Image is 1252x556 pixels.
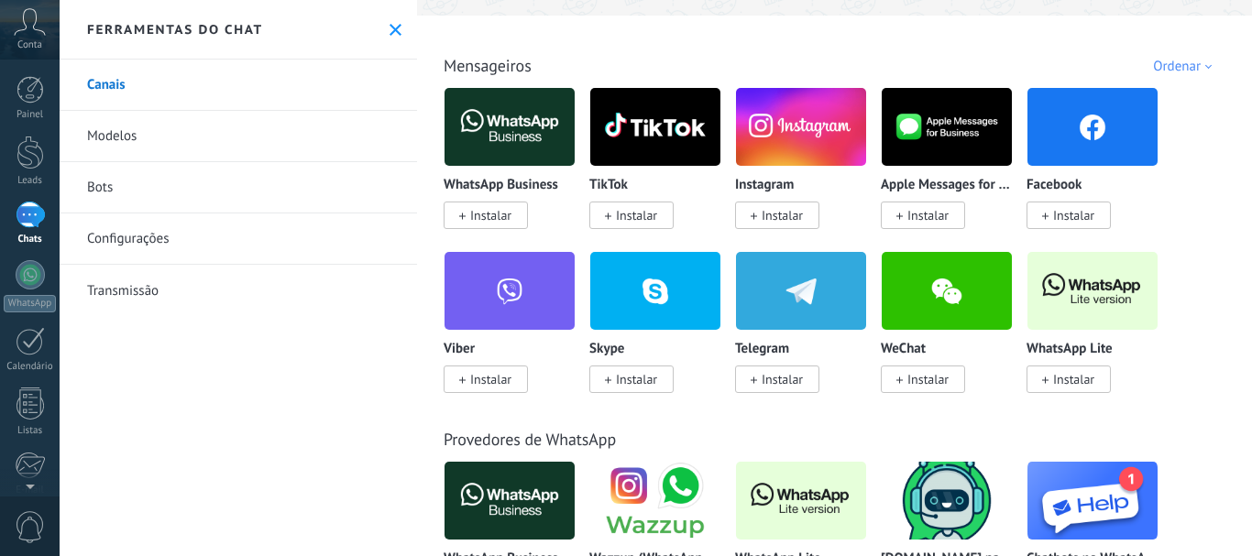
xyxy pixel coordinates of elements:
img: instagram.png [736,82,866,171]
span: Instalar [762,207,803,223]
div: Facebook [1027,87,1172,251]
p: Apple Messages for Business [881,178,1013,193]
div: WhatsApp Business [444,87,589,251]
p: Viber [444,342,475,357]
p: WhatsApp Business [444,178,558,193]
p: TikTok [589,178,628,193]
span: Instalar [907,371,949,387]
span: Instalar [616,371,657,387]
p: Facebook [1027,178,1082,193]
div: Telegram [735,251,881,415]
div: Leads [4,175,57,187]
img: logo_main.png [736,456,866,545]
img: logo_main.png [445,82,575,171]
div: Apple Messages for Business [881,87,1027,251]
div: Skype [589,251,735,415]
span: Instalar [1053,207,1094,223]
a: Transmissão [60,265,417,316]
a: Configurações [60,213,417,265]
span: Instalar [762,371,803,387]
p: WeChat [881,342,926,357]
img: logo_main.png [590,82,720,171]
img: telegram.png [736,246,866,335]
img: facebook.png [1027,82,1158,171]
img: logo_main.png [445,456,575,545]
div: Listas [4,425,57,437]
p: WhatsApp Lite [1027,342,1113,357]
p: Instagram [735,178,794,193]
span: Conta [17,39,42,51]
a: Canais [60,60,417,111]
img: viber.png [445,246,575,335]
div: Calendário [4,361,57,373]
div: Ordenar [1153,58,1218,75]
div: Instagram [735,87,881,251]
img: wechat.png [882,246,1012,335]
a: Provedores de WhatsApp [444,429,616,450]
p: Telegram [735,342,789,357]
div: Painel [4,109,57,121]
span: Instalar [616,207,657,223]
span: Instalar [470,207,511,223]
a: Bots [60,162,417,213]
div: WhatsApp Lite [1027,251,1172,415]
span: Instalar [1053,371,1094,387]
a: Modelos [60,111,417,162]
h2: Ferramentas do chat [87,21,263,38]
img: skype.png [590,246,720,335]
img: logo_main.png [882,82,1012,171]
img: logo_main.png [1027,246,1158,335]
div: TikTok [589,87,735,251]
div: Viber [444,251,589,415]
img: logo_main.png [1027,456,1158,545]
div: WhatsApp [4,295,56,312]
img: logo_main.png [590,456,720,545]
span: Instalar [470,371,511,387]
div: WeChat [881,251,1027,415]
div: Chats [4,234,57,245]
p: Skype [589,342,624,357]
span: Instalar [907,207,949,223]
img: logo_main.png [882,456,1012,545]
